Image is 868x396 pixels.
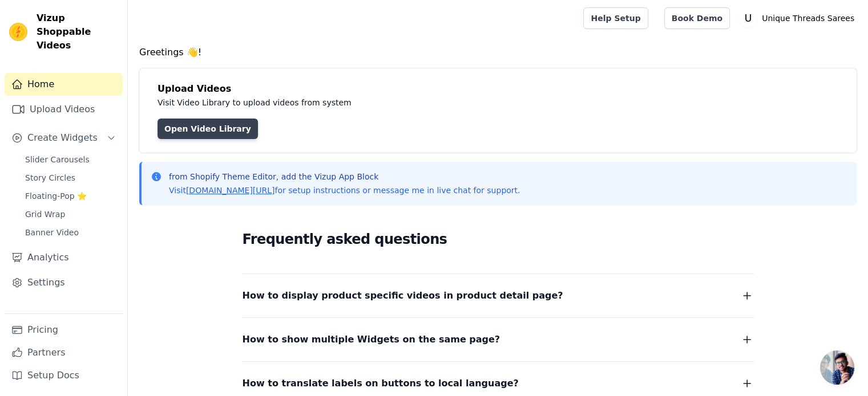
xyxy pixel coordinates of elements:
a: Home [5,73,123,96]
a: Banner Video [18,224,123,240]
span: How to translate labels on buttons to local language? [243,375,519,391]
span: Grid Wrap [25,209,65,220]
button: How to translate labels on buttons to local language? [243,375,754,391]
a: Slider Carousels [18,152,123,168]
a: Help Setup [583,7,648,29]
span: How to display product specific videos in product detail page? [243,288,563,304]
button: Create Widgets [5,126,123,149]
button: U Unique Threads Sarees [739,8,859,28]
a: Story Circles [18,170,123,186]
button: How to display product specific videos in product detail page? [243,288,754,304]
span: Slider Carousels [25,154,90,165]
p: Visit Video Library to upload videos from system [158,96,669,109]
h4: Upload Videos [158,82,838,96]
a: Grid Wrap [18,206,123,222]
a: Partners [5,341,123,364]
a: Upload Videos [5,98,123,121]
a: Pricing [5,319,123,341]
h2: Frequently asked questions [243,228,754,251]
a: [DOMAIN_NAME][URL] [186,186,275,195]
text: U [745,13,752,24]
span: Create Widgets [27,131,98,145]
p: Unique Threads Sarees [757,8,859,28]
span: Vizup Shoppable Videos [37,11,118,52]
a: Open chat [820,350,854,385]
p: from Shopify Theme Editor, add the Vizup App Block [169,171,520,182]
p: Visit for setup instructions or message me in live chat for support. [169,185,520,196]
span: Banner Video [25,227,79,238]
a: Floating-Pop ⭐ [18,188,123,204]
span: Story Circles [25,172,75,183]
a: Book Demo [664,7,730,29]
a: Settings [5,271,123,294]
a: Setup Docs [5,364,123,387]
img: Vizup [9,23,27,41]
span: Floating-Pop ⭐ [25,190,87,202]
span: How to show multiple Widgets on the same page? [243,332,500,348]
button: How to show multiple Widgets on the same page? [243,332,754,348]
h4: Greetings 👋! [139,46,857,59]
a: Analytics [5,246,123,269]
a: Open Video Library [158,119,258,139]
